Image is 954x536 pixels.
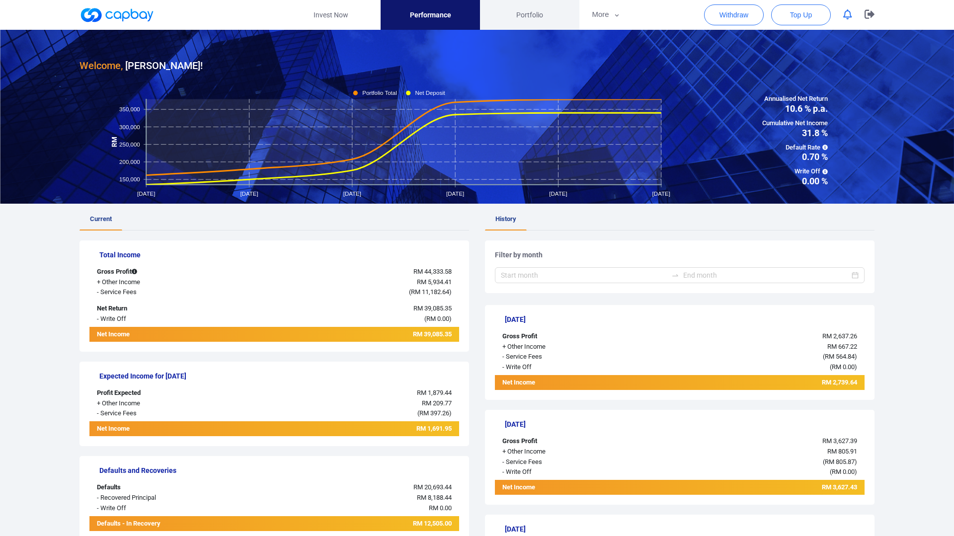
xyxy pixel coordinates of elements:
span: Annualised Net Return [762,94,828,104]
span: to [671,271,679,279]
tspan: 350,000 [119,106,140,112]
div: + Other Income [495,342,649,352]
input: Start month [501,270,667,281]
div: Gross Profit [495,331,649,342]
tspan: [DATE] [343,191,361,197]
div: - Write Off [89,503,243,514]
tspan: Net Deposit [415,90,446,96]
span: RM 0.00 [832,363,855,371]
span: RM 39,085.35 [413,330,452,338]
span: RM 1,691.95 [416,425,452,432]
span: Welcome, [79,60,123,72]
tspan: [DATE] [240,191,258,197]
tspan: [DATE] [446,191,464,197]
div: - Service Fees [89,287,243,298]
div: Net Income [89,424,243,436]
div: ( ) [649,457,865,467]
tspan: [DATE] [652,191,670,197]
div: ( ) [243,314,459,324]
span: RM 805.87 [825,458,855,465]
div: ( ) [649,362,865,373]
span: RM 667.22 [827,343,857,350]
span: RM 8,188.44 [417,494,452,501]
button: Top Up [771,4,831,25]
div: ( ) [243,408,459,419]
span: RM 3,627.43 [822,483,857,491]
div: Net Income [495,482,649,495]
span: RM 11,182.64 [411,288,449,296]
div: Profit Expected [89,388,243,398]
span: RM 2,637.26 [822,332,857,340]
div: ( ) [243,287,459,298]
span: Performance [410,9,451,20]
span: RM 0.00 [832,468,855,475]
h3: [PERSON_NAME] ! [79,58,203,74]
div: Gross Profit [495,436,649,447]
span: Current [90,215,112,223]
div: - Service Fees [495,352,649,362]
span: 0.00 % [762,177,828,186]
span: RM 20,693.44 [413,483,452,491]
div: ( ) [649,467,865,477]
h5: [DATE] [505,525,865,534]
span: swap-right [671,271,679,279]
div: Gross Profit [89,267,243,277]
h5: Filter by month [495,250,865,259]
div: + Other Income [89,277,243,288]
tspan: Portfolio Total [362,90,397,96]
span: RM 44,333.58 [413,268,452,275]
span: RM 564.84 [825,353,855,360]
span: RM 12,505.00 [413,520,452,527]
div: Net Return [89,304,243,314]
div: - Write Off [495,467,649,477]
span: Portfolio [516,9,543,20]
tspan: [DATE] [549,191,567,197]
span: RM 805.91 [827,448,857,455]
span: Top Up [790,10,812,20]
span: 10.6 % p.a. [762,104,828,113]
div: + Other Income [89,398,243,409]
div: Net Income [495,378,649,390]
span: RM 5,934.41 [417,278,452,286]
span: RM 0.00 [429,504,452,512]
div: - Write Off [89,314,243,324]
div: - Write Off [495,362,649,373]
span: History [495,215,516,223]
h5: [DATE] [505,420,865,429]
div: Defaults [89,482,243,493]
span: RM 1,879.44 [417,389,452,396]
button: Withdraw [704,4,764,25]
span: Cumulative Net Income [762,118,828,129]
div: - Service Fees [495,457,649,467]
span: 31.8 % [762,129,828,138]
div: ( ) [649,352,865,362]
span: Write Off [762,166,828,177]
span: 0.70 % [762,153,828,161]
span: Default Rate [762,143,828,153]
tspan: 200,000 [119,159,140,165]
tspan: 250,000 [119,141,140,147]
span: RM 209.77 [422,399,452,407]
div: Net Income [89,329,243,342]
span: RM 39,085.35 [413,305,452,312]
tspan: 300,000 [119,124,140,130]
h5: Total Income [99,250,459,259]
tspan: RM [111,137,118,147]
h5: Defaults and Recoveries [99,466,459,475]
span: RM 3,627.39 [822,437,857,445]
h5: Expected Income for [DATE] [99,372,459,381]
div: - Service Fees [89,408,243,419]
span: RM 397.26 [419,409,449,417]
div: + Other Income [495,447,649,457]
h5: [DATE] [505,315,865,324]
span: RM 2,739.64 [822,379,857,386]
span: RM 0.00 [426,315,449,322]
div: - Recovered Principal [89,493,243,503]
div: Defaults - In Recovery [89,516,243,531]
tspan: 150,000 [119,176,140,182]
tspan: [DATE] [137,191,155,197]
input: End month [683,270,850,281]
